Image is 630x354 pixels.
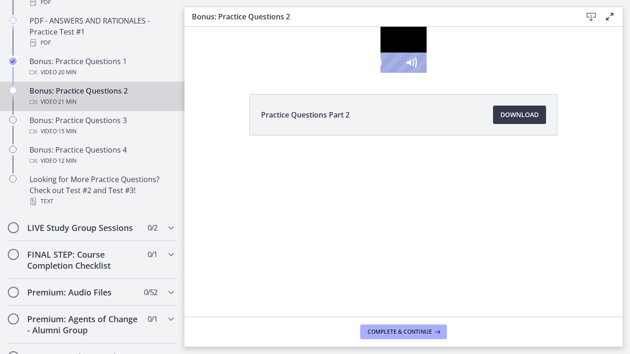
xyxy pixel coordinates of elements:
div: PDF - ANSWERS AND RATIONALES - Practice Test #1 [30,15,173,48]
h3: Bonus: Practice Questions 2 [192,11,567,22]
h2: FINAL STEP: Course Completion Checklist [27,249,140,271]
a: Download [493,106,546,124]
span: 0 / 1 [148,313,157,324]
button: Complete & continue [360,324,447,339]
span: · 20 min [57,67,77,78]
span: 0 / 1 [148,249,157,260]
span: Practice Questions Part 2 [261,109,350,120]
div: Video [30,96,173,107]
div: Bonus: Practice Questions 4 [30,144,173,166]
span: · 12 min [57,155,77,166]
span: 0 / 2 [148,222,157,233]
iframe: Video Lesson [184,27,623,73]
div: Bonus: Practice Questions 1 [30,56,173,78]
h2: LIVE Study Group Sessions [27,222,140,233]
span: · 15 min [57,126,77,137]
span: Download [500,109,539,120]
div: Looking for More Practice Questions? Check out Test #2 and Test #3! [30,174,173,207]
div: Video [30,126,173,137]
i: Completed [9,58,17,65]
span: · 21 min [57,96,77,107]
span: 0 / 52 [144,287,157,298]
div: PDF [30,37,173,48]
span: Complete & continue [368,328,432,336]
h2: Premium: Agents of Change - Alumni Group [27,313,140,336]
div: Text [30,196,173,207]
h2: Premium: Audio Files [27,287,140,298]
div: Bonus: Practice Questions 3 [30,115,173,137]
div: Bonus: Practice Questions 2 [30,85,173,107]
div: Video [30,155,173,166]
div: Video [30,67,173,78]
